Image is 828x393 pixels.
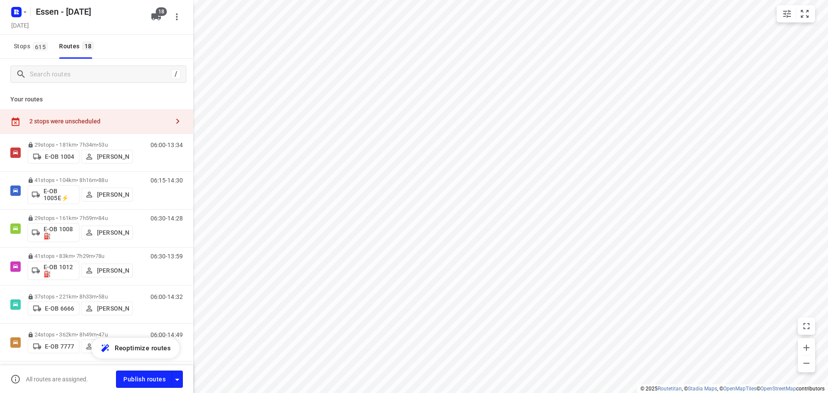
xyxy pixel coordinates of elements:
p: 06:00-14:49 [151,331,183,338]
span: • [97,177,98,183]
a: OpenStreetMap [760,386,796,392]
p: [PERSON_NAME] [97,305,129,312]
h5: Essen - [DATE] [32,5,144,19]
button: Publish routes [116,371,172,387]
span: 78u [95,253,104,259]
li: © 2025 , © , © © contributors [640,386,825,392]
p: 06:30-13:59 [151,253,183,260]
div: / [171,69,181,79]
a: Routetitan [658,386,682,392]
button: E-OB 6666 [28,302,79,315]
p: 29 stops • 181km • 7h34m [28,141,133,148]
span: 47u [98,331,107,338]
button: [PERSON_NAME] [81,264,133,277]
input: Search routes [30,68,171,81]
p: 29 stops • 161km • 7h59m [28,215,133,221]
span: 53u [98,141,107,148]
span: • [97,141,98,148]
button: [PERSON_NAME] [81,302,133,315]
p: 24 stops • 362km • 8h49m [28,331,133,338]
span: Stops [14,41,50,52]
p: E-OB 7777 [45,343,74,350]
p: E-OB 1008⛽️ [44,226,75,239]
p: [PERSON_NAME] [97,153,129,160]
h5: [DATE] [8,20,32,30]
span: Publish routes [123,374,166,385]
p: Your routes [10,95,183,104]
span: • [97,331,98,338]
p: [PERSON_NAME] [97,229,129,236]
div: Driver app settings [172,374,182,384]
button: E-OB 1012⛽️ [28,261,79,280]
span: 18 [82,41,94,50]
button: [PERSON_NAME] [81,340,133,353]
span: 84u [98,215,107,221]
span: 58u [98,293,107,300]
button: [PERSON_NAME] [81,226,133,239]
span: • [97,215,98,221]
button: 18 [147,8,165,25]
button: Fit zoom [796,5,813,22]
button: [PERSON_NAME] [81,150,133,163]
p: 06:00-14:32 [151,293,183,300]
button: E-OB 7777 [28,340,79,353]
p: E-OB 6666 [45,305,74,312]
p: 41 stops • 104km • 8h16m [28,177,133,183]
a: Stadia Maps [688,386,717,392]
p: 06:15-14:30 [151,177,183,184]
button: Map settings [778,5,796,22]
span: Reoptimize routes [115,343,171,354]
p: 37 stops • 221km • 8h33m [28,293,133,300]
span: • [94,253,95,259]
span: 18 [156,7,167,16]
span: • [97,293,98,300]
p: E-OB 1005E⚡ [44,188,75,201]
span: 615 [33,42,48,51]
p: 41 stops • 83km • 7h29m [28,253,133,259]
div: Routes [59,41,96,52]
span: 88u [98,177,107,183]
p: [PERSON_NAME] [97,191,129,198]
p: 06:00-13:34 [151,141,183,148]
a: OpenMapTiles [723,386,756,392]
button: E-OB 1005E⚡ [28,185,79,204]
div: 2 stops were unscheduled [29,118,169,125]
p: E-OB 1012⛽️ [44,264,75,277]
p: All routes are assigned. [26,376,88,383]
button: E-OB 1008⛽️ [28,223,79,242]
button: Reoptimize routes [91,338,179,358]
p: 06:30-14:28 [151,215,183,222]
p: E-OB 1004 [45,153,74,160]
p: [PERSON_NAME] [97,267,129,274]
button: More [168,8,185,25]
button: E-OB 1004 [28,150,79,163]
button: [PERSON_NAME] [81,188,133,201]
div: small contained button group [777,5,815,22]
